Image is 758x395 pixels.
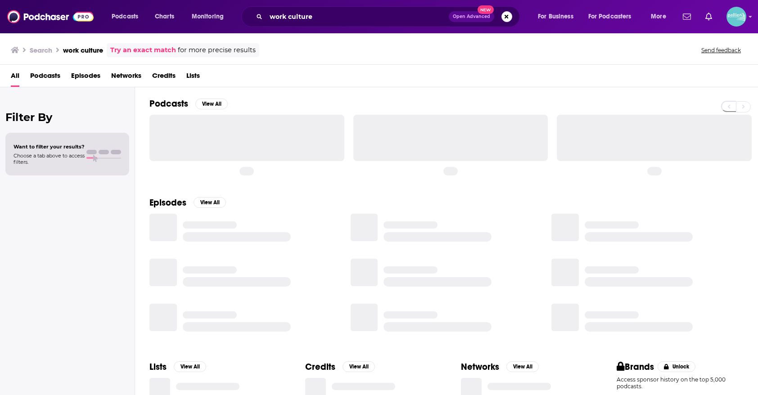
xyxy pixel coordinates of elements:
[14,153,85,165] span: Choose a tab above to access filters.
[478,5,494,14] span: New
[11,68,19,87] a: All
[506,361,539,372] button: View All
[186,68,200,87] a: Lists
[112,10,138,23] span: Podcasts
[305,361,375,373] a: CreditsView All
[14,144,85,150] span: Want to filter your results?
[343,361,375,372] button: View All
[149,361,167,373] h2: Lists
[453,14,490,19] span: Open Advanced
[149,197,226,208] a: EpisodesView All
[266,9,449,24] input: Search podcasts, credits, & more...
[149,361,206,373] a: ListsView All
[588,10,632,23] span: For Podcasters
[149,197,186,208] h2: Episodes
[149,98,188,109] h2: Podcasts
[532,9,585,24] button: open menu
[185,9,235,24] button: open menu
[7,8,94,25] img: Podchaser - Follow, Share and Rate Podcasts
[538,10,573,23] span: For Business
[63,46,103,54] h3: work culture
[617,361,654,373] h2: Brands
[30,46,52,54] h3: Search
[30,68,60,87] a: Podcasts
[699,46,744,54] button: Send feedback
[152,68,176,87] a: Credits
[195,99,228,109] button: View All
[250,6,528,27] div: Search podcasts, credits, & more...
[726,7,746,27] span: Logged in as JessicaPellien
[155,10,174,23] span: Charts
[658,361,696,372] button: Unlock
[178,45,256,55] span: for more precise results
[461,361,499,373] h2: Networks
[651,10,666,23] span: More
[702,9,716,24] a: Show notifications dropdown
[105,9,150,24] button: open menu
[149,9,180,24] a: Charts
[192,10,224,23] span: Monitoring
[617,376,744,390] p: Access sponsor history on the top 5,000 podcasts.
[582,9,645,24] button: open menu
[174,361,206,372] button: View All
[726,7,746,27] img: User Profile
[5,111,129,124] h2: Filter By
[149,98,228,109] a: PodcastsView All
[679,9,695,24] a: Show notifications dropdown
[194,197,226,208] button: View All
[71,68,100,87] a: Episodes
[726,7,746,27] button: Show profile menu
[645,9,677,24] button: open menu
[461,361,539,373] a: NetworksView All
[110,45,176,55] a: Try an exact match
[305,361,335,373] h2: Credits
[449,11,494,22] button: Open AdvancedNew
[111,68,141,87] a: Networks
